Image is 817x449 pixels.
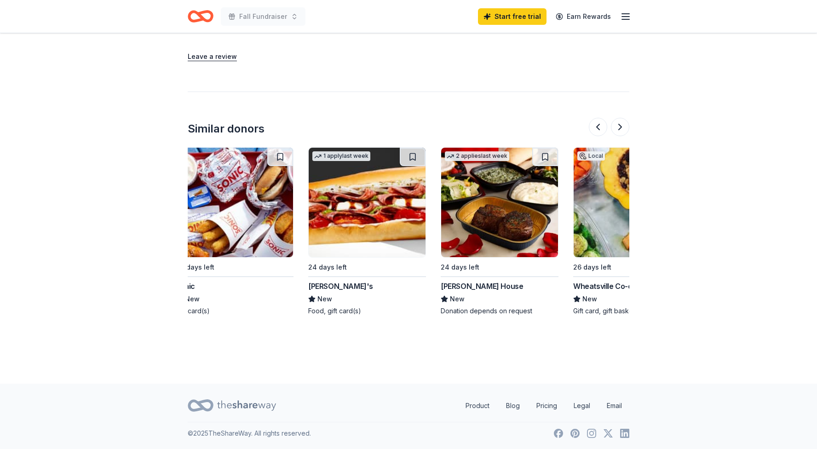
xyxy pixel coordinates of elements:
[308,281,373,292] div: [PERSON_NAME]'s
[458,397,629,415] nav: quick links
[582,294,597,305] span: New
[573,147,691,316] a: Image for Wheatsville Co-opLocal26 days leftOnline appWheatsville Co-opNewGift card, gift basket
[188,121,265,136] div: Similar donors
[176,262,214,273] div: 24 days left
[599,397,629,415] a: Email
[573,306,691,316] div: Gift card, gift basket
[441,148,558,257] img: Image for Ruth's Chris Steak House
[308,147,426,316] a: Image for Jimmy John's1 applylast week24 days left[PERSON_NAME]'sNewFood, gift card(s)
[499,397,527,415] a: Blog
[441,262,479,273] div: 24 days left
[450,294,465,305] span: New
[308,262,347,273] div: 24 days left
[309,148,426,257] img: Image for Jimmy John's
[529,397,564,415] a: Pricing
[188,51,237,62] button: Leave a review
[441,147,558,316] a: Image for Ruth's Chris Steak House2 applieslast week24 days left[PERSON_NAME] HouseNewDonation de...
[221,7,305,26] button: Fall Fundraiser
[478,8,547,25] a: Start free trial
[573,281,637,292] div: Wheatsville Co-op
[573,262,611,273] div: 26 days left
[308,306,426,316] div: Food, gift card(s)
[566,397,598,415] a: Legal
[185,294,200,305] span: New
[239,11,287,22] span: Fall Fundraiser
[574,148,690,257] img: Image for Wheatsville Co-op
[445,151,509,161] div: 2 applies last week
[458,397,497,415] a: Product
[441,306,558,316] div: Donation depends on request
[550,8,616,25] a: Earn Rewards
[577,151,605,161] div: Local
[441,281,523,292] div: [PERSON_NAME] House
[317,294,332,305] span: New
[312,151,370,161] div: 1 apply last week
[176,306,293,316] div: Gift card(s)
[176,147,293,316] a: Image for Sonic 24 days leftSonicNewGift card(s)
[188,428,311,439] p: © 2025 TheShareWay. All rights reserved.
[188,6,213,27] a: Home
[176,148,293,257] img: Image for Sonic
